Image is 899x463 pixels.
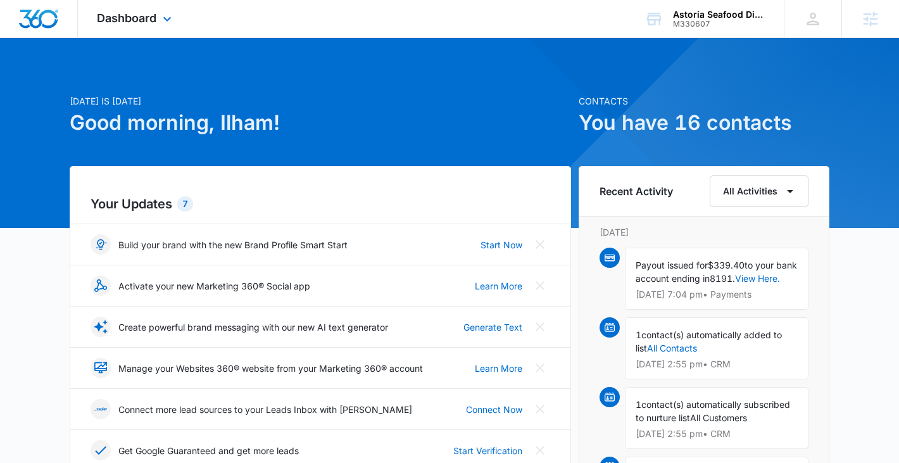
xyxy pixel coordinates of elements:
div: Keywords by Traffic [140,75,213,83]
span: contact(s) automatically added to list [636,329,782,353]
h2: Your Updates [91,194,550,213]
p: Build your brand with the new Brand Profile Smart Start [118,238,348,251]
button: All Activities [710,175,808,207]
a: Learn More [475,362,522,375]
button: Close [530,276,550,296]
img: logo_orange.svg [20,20,30,30]
button: Close [530,358,550,378]
img: website_grey.svg [20,33,30,43]
p: [DATE] [600,225,808,239]
div: Domain: [DOMAIN_NAME] [33,33,139,43]
div: account id [673,20,765,29]
div: 7 [177,196,193,212]
img: tab_domain_overview_orange.svg [34,73,44,84]
a: Learn More [475,279,522,293]
p: Get Google Guaranteed and get more leads [118,444,299,457]
span: All Customers [690,412,747,423]
span: 8191. [710,273,735,284]
button: Close [530,234,550,255]
span: Payout issued for [636,260,708,270]
a: Generate Text [463,320,522,334]
p: [DATE] 2:55 pm • CRM [636,429,798,438]
img: tab_keywords_by_traffic_grey.svg [126,73,136,84]
h6: Recent Activity [600,184,673,199]
span: 1 [636,399,641,410]
h1: You have 16 contacts [579,108,829,138]
button: Close [530,317,550,337]
a: View Here. [735,273,780,284]
p: [DATE] is [DATE] [70,94,571,108]
p: Connect more lead sources to your Leads Inbox with [PERSON_NAME] [118,403,412,416]
p: Manage your Websites 360® website from your Marketing 360® account [118,362,423,375]
span: contact(s) automatically subscribed to nurture list [636,399,790,423]
p: Contacts [579,94,829,108]
p: [DATE] 7:04 pm • Payments [636,290,798,299]
span: $339.40 [708,260,745,270]
a: Start Verification [453,444,522,457]
div: Domain Overview [48,75,113,83]
button: Close [530,399,550,419]
a: Start Now [481,238,522,251]
span: 1 [636,329,641,340]
p: Create powerful brand messaging with our new AI text generator [118,320,388,334]
a: All Contacts [647,343,697,353]
a: Connect Now [466,403,522,416]
span: Dashboard [97,11,156,25]
h1: Good morning, Ilham! [70,108,571,138]
button: Close [530,440,550,460]
p: [DATE] 2:55 pm • CRM [636,360,798,369]
p: Activate your new Marketing 360® Social app [118,279,310,293]
div: account name [673,10,765,20]
div: v 4.0.25 [35,20,62,30]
